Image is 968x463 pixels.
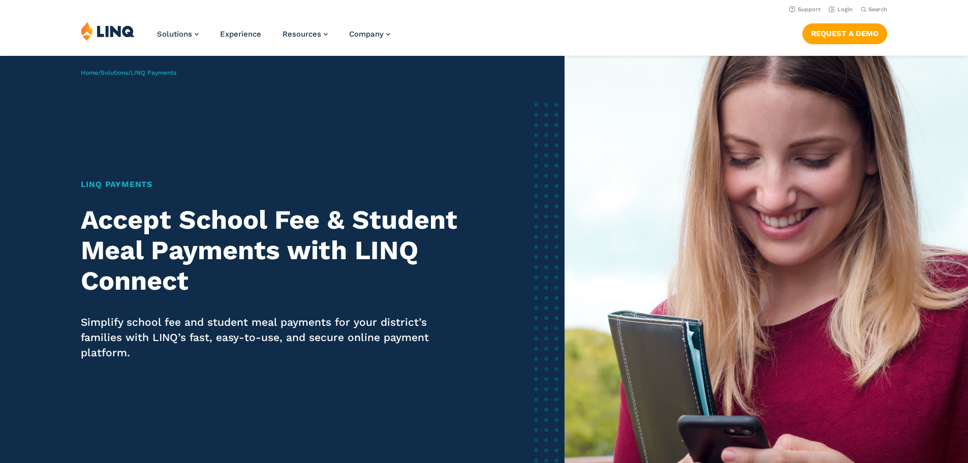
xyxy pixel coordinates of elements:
button: Open Search Bar [861,6,887,13]
span: / / [81,69,176,76]
a: Request a Demo [802,23,887,44]
img: LINQ | K‑12 Software [81,21,135,41]
p: Simplify school fee and student meal payments for your district’s families with LINQ’s fast, easy... [81,315,462,360]
a: Solutions [101,69,128,76]
a: Login [829,6,853,13]
nav: Button Navigation [802,21,887,44]
span: Solutions [157,29,192,39]
span: Search [868,6,887,13]
span: Resources [283,29,321,39]
nav: Primary Navigation [157,21,390,55]
span: Company [349,29,384,39]
a: Support [789,6,821,13]
a: Experience [220,29,261,39]
a: Home [81,69,98,76]
a: Company [349,29,390,39]
h2: Accept School Fee & Student Meal Payments with LINQ Connect [81,205,462,296]
a: Solutions [157,29,199,39]
span: LINQ Payments [131,69,176,76]
a: Resources [283,29,328,39]
h1: LINQ Payments [81,178,462,191]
